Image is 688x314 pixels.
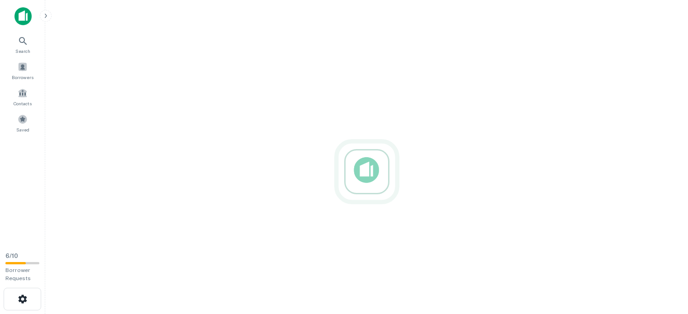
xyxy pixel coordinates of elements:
[3,32,43,56] a: Search
[3,84,43,109] a: Contacts
[12,74,33,81] span: Borrowers
[3,58,43,83] a: Borrowers
[14,100,32,107] span: Contacts
[643,242,688,285] iframe: Chat Widget
[3,111,43,135] a: Saved
[14,7,32,25] img: capitalize-icon.png
[15,47,30,55] span: Search
[5,253,18,259] span: 6 / 10
[5,267,31,281] span: Borrower Requests
[16,126,29,133] span: Saved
